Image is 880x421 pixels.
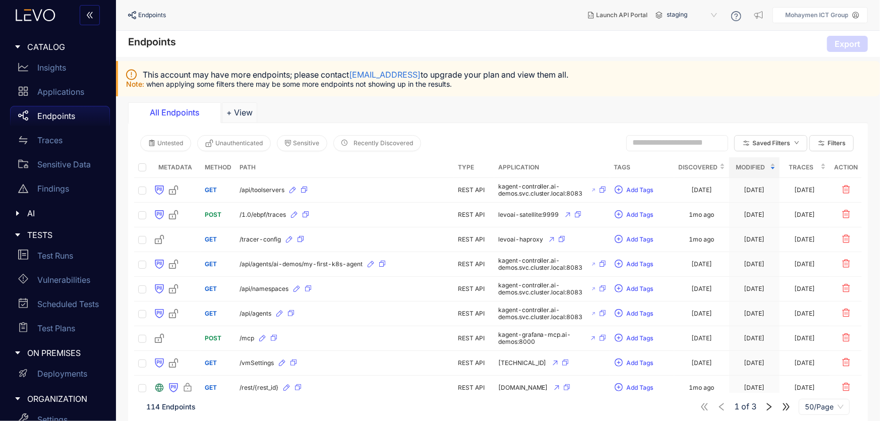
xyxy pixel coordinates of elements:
span: kagent-controller.ai-demos.svc.cluster.local:8083 [498,307,586,321]
p: Insights [37,63,66,72]
span: /api/toolservers [240,187,284,194]
span: clock-circle [341,140,347,147]
button: Saved Filtersdown [734,135,807,151]
th: Metadata [150,157,201,178]
span: GET [205,186,217,194]
div: [DATE] [744,211,765,218]
span: Add Tags [627,261,654,268]
span: GET [205,384,217,391]
div: [DATE] [691,335,712,342]
span: This account may have more endpoints; please contact to upgrade your plan and view them all. [143,70,568,79]
div: [DATE] [691,310,712,317]
a: Traces [10,130,110,154]
div: [DATE] [795,335,815,342]
div: [DATE] [744,285,765,292]
button: double-left [80,5,100,25]
span: kagent-grafana-mcp.ai-demos:8000 [498,331,585,345]
span: POST [205,334,221,342]
span: Recently Discovered [354,140,413,147]
span: [DOMAIN_NAME] [498,384,548,391]
div: 1mo ago [689,384,715,391]
button: clock-circleRecently Discovered [333,135,421,151]
span: GET [205,235,217,243]
span: plus-circle [615,210,623,219]
span: 3 [751,402,756,411]
span: caret-right [14,210,21,217]
a: Test Plans [10,318,110,342]
span: kagent-controller.ai-demos.svc.cluster.local:8083 [498,257,586,271]
span: Add Tags [627,285,654,292]
p: Endpoints [37,111,75,121]
span: Traces [784,162,818,173]
span: [TECHNICAL_ID] [498,359,547,367]
div: REST API [458,335,490,342]
span: caret-right [14,43,21,50]
div: [DATE] [691,187,712,194]
a: Findings [10,178,110,203]
span: /api/namespaces [240,285,288,292]
p: Deployments [37,369,87,378]
span: Add Tags [627,335,654,342]
span: Add Tags [627,187,654,194]
a: Vulnerabilities [10,270,110,294]
span: plus-circle [615,235,623,244]
th: Tags [610,157,674,178]
span: caret-right [14,395,21,402]
span: plus-circle [615,358,623,368]
span: of [734,402,756,411]
span: Add Tags [627,384,654,391]
button: plus-circleAdd Tags [614,207,654,223]
div: REST API [458,261,490,268]
button: plus-circleAdd Tags [614,355,654,371]
span: /tracer-config [240,236,281,243]
div: [DATE] [744,359,765,367]
span: right [765,402,774,411]
span: GET [205,359,217,367]
span: Add Tags [627,211,654,218]
span: Filters [828,140,846,147]
a: Endpoints [10,106,110,130]
span: POST [205,211,221,218]
button: plus-circleAdd Tags [614,380,654,396]
span: /api/agents [240,310,271,317]
h4: Endpoints [128,36,176,48]
div: [DATE] [795,384,815,391]
div: 1mo ago [689,211,715,218]
div: [DATE] [744,261,765,268]
span: levoai-satellite:9999 [498,211,559,218]
span: /vmSettings [240,359,274,367]
span: Untested [157,140,183,147]
div: [DATE] [744,335,765,342]
div: [DATE] [744,310,765,317]
span: GET [205,285,217,292]
button: plus-circleAdd Tags [614,330,654,346]
span: caret-right [14,349,21,356]
div: REST API [458,211,490,218]
button: Unauthenticated [197,135,271,151]
span: Launch API Portal [596,12,648,19]
th: Path [236,157,454,178]
span: Saved Filters [752,140,790,147]
div: TESTS [6,224,110,246]
div: REST API [458,384,490,391]
div: [DATE] [795,359,815,367]
th: Action [830,157,862,178]
span: TESTS [27,230,102,239]
span: Add Tags [627,236,654,243]
span: ORGANIZATION [27,394,102,403]
span: double-right [782,402,791,411]
span: swap [18,135,28,145]
a: Deployments [10,364,110,388]
div: ON PREMISES [6,342,110,364]
div: REST API [458,359,490,367]
span: levoai-haproxy [498,236,543,243]
span: GET [205,310,217,317]
div: [DATE] [795,236,815,243]
p: Vulnerabilities [37,275,90,284]
div: [DATE] [691,285,712,292]
div: [DATE] [744,187,765,194]
div: [DATE] [795,285,815,292]
span: plus-circle [615,309,623,318]
span: Note: [126,80,146,88]
span: CATALOG [27,42,102,51]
